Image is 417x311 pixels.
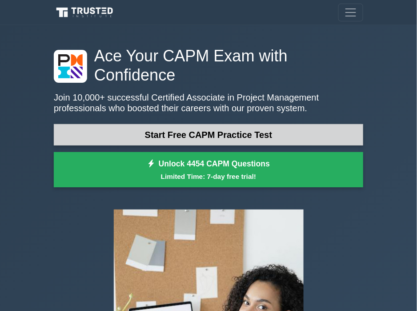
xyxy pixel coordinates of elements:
button: Toggle navigation [338,4,363,21]
p: Join 10,000+ successful Certified Associate in Project Management professionals who boosted their... [54,92,363,113]
a: Unlock 4454 CAPM QuestionsLimited Time: 7-day free trial! [54,152,363,188]
small: Limited Time: 7-day free trial! [65,171,352,182]
a: Start Free CAPM Practice Test [54,124,363,145]
h1: Ace Your CAPM Exam with Confidence [54,46,363,85]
